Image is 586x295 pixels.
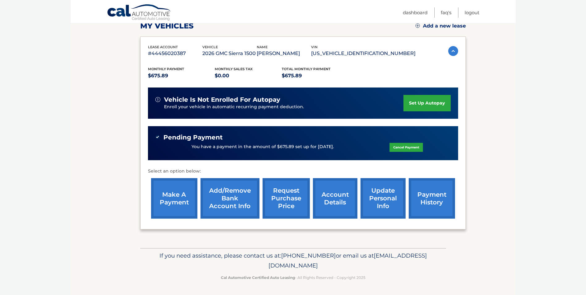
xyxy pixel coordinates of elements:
a: Cancel Payment [390,143,423,152]
a: Add a new lease [415,23,466,29]
img: check-green.svg [155,135,160,139]
span: [EMAIL_ADDRESS][DOMAIN_NAME] [268,252,427,269]
span: [PHONE_NUMBER] [281,252,336,259]
span: lease account [148,45,178,49]
p: - All Rights Reserved - Copyright 2025 [144,274,442,281]
span: name [257,45,268,49]
span: Monthly sales Tax [215,67,253,71]
a: update personal info [360,178,406,219]
p: $675.89 [282,71,349,80]
p: [US_VEHICLE_IDENTIFICATION_NUMBER] [311,49,415,58]
span: vehicle [202,45,218,49]
p: $0.00 [215,71,282,80]
span: vin [311,45,318,49]
span: Total Monthly Payment [282,67,331,71]
span: vehicle is not enrolled for autopay [164,96,280,104]
p: 2026 GMC Sierra 1500 [202,49,257,58]
a: Dashboard [403,7,428,18]
p: You have a payment in the amount of $675.89 set up for [DATE]. [192,143,334,150]
a: Logout [465,7,479,18]
img: alert-white.svg [155,97,160,102]
img: add.svg [415,24,420,28]
p: Select an option below: [148,168,458,175]
h2: my vehicles [140,21,194,31]
a: request purchase price [263,178,310,219]
span: Monthly Payment [148,67,184,71]
p: Enroll your vehicle in automatic recurring payment deduction. [164,104,404,110]
a: Add/Remove bank account info [200,178,259,219]
img: accordion-active.svg [448,46,458,56]
strong: Cal Automotive Certified Auto Leasing [221,275,295,280]
p: [PERSON_NAME] [257,49,311,58]
span: Pending Payment [163,134,223,141]
p: $675.89 [148,71,215,80]
a: Cal Automotive [107,4,172,22]
a: make a payment [151,178,197,219]
p: #44456020387 [148,49,202,58]
a: set up autopay [403,95,450,111]
a: FAQ's [441,7,451,18]
p: If you need assistance, please contact us at: or email us at [144,251,442,271]
a: payment history [409,178,455,219]
a: account details [313,178,357,219]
